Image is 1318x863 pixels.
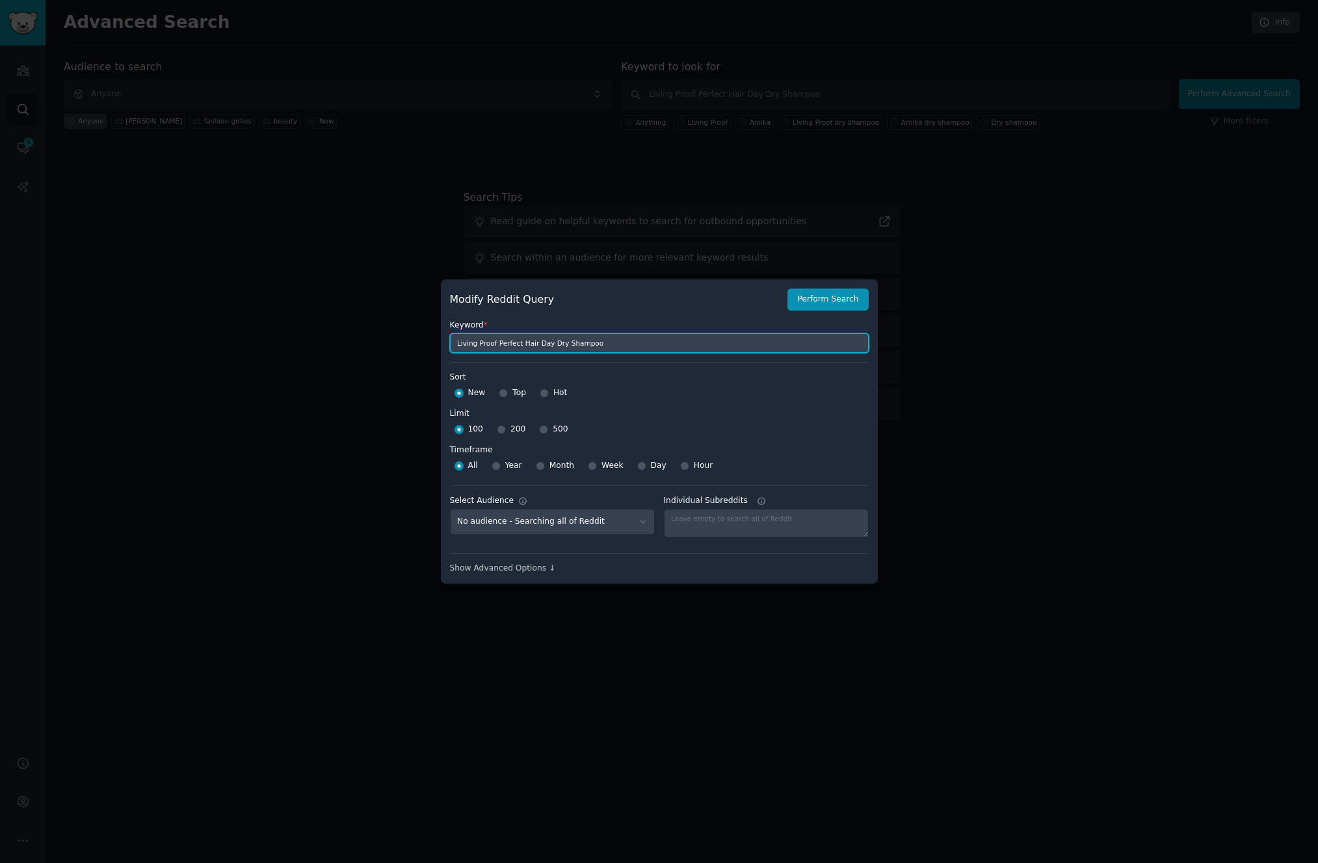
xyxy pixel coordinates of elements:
input: Keyword to search on Reddit [450,333,869,353]
span: 200 [510,424,525,435]
span: Hour [694,460,713,472]
span: Week [601,460,624,472]
div: Select Audience [450,495,514,507]
div: Limit [450,408,469,420]
span: Year [505,460,522,472]
button: Perform Search [787,289,868,311]
label: Timeframe [450,440,869,456]
span: New [468,387,486,399]
div: Show Advanced Options ↓ [450,563,869,574]
span: 100 [468,424,483,435]
span: All [468,460,478,472]
span: Hot [553,387,568,399]
span: Day [651,460,666,472]
label: Keyword [450,320,869,331]
label: Sort [450,372,869,383]
h2: Modify Reddit Query [450,292,781,308]
label: Individual Subreddits [664,495,869,507]
span: 500 [553,424,568,435]
span: Month [549,460,574,472]
span: Top [512,387,526,399]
